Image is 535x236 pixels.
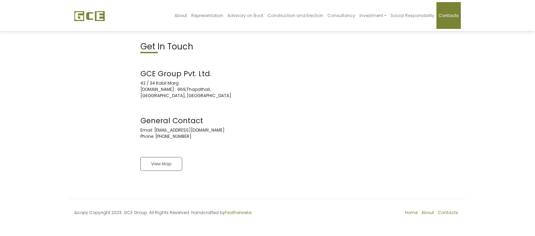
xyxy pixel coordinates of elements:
[438,210,458,215] a: Contacts
[227,13,263,18] span: Advisory on Boot
[357,2,388,29] a: Investment
[140,69,262,78] h3: GCE Group Pvt. Ltd.
[439,13,459,18] span: Contacts
[390,13,434,18] span: Social Responsibility
[175,13,187,18] span: About
[140,116,262,125] h3: General Contact
[421,210,434,215] a: About
[74,11,105,21] img: GCE Group
[265,2,325,29] a: Construction and Erection
[140,116,262,140] address: Email: [EMAIL_ADDRESS][DOMAIN_NAME] Phone: [PHONE_NUMBER]
[69,210,267,220] div: &copy Copyright 2023. GCE Group. All Rights Reserved. Handcrafted by
[140,69,262,99] address: 42 / 34 Kabil Marg [DOMAIN_NAME] : 969,Thapathali, [GEOGRAPHIC_DATA], [GEOGRAPHIC_DATA]
[267,13,323,18] span: Construction and Erection
[225,2,265,29] a: Advisory on Boot
[191,13,223,18] span: Representation
[172,2,189,29] a: About
[140,42,262,52] h2: Get In Touch
[327,13,355,18] span: Consultancy
[359,13,383,18] span: Investment
[325,2,357,29] a: Consultancy
[189,2,225,29] a: Representation
[225,210,252,215] a: Featherwebs
[405,210,418,215] a: Home
[388,2,436,29] a: Social Responsibility
[436,2,461,29] a: Contacts
[140,157,182,171] a: View Map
